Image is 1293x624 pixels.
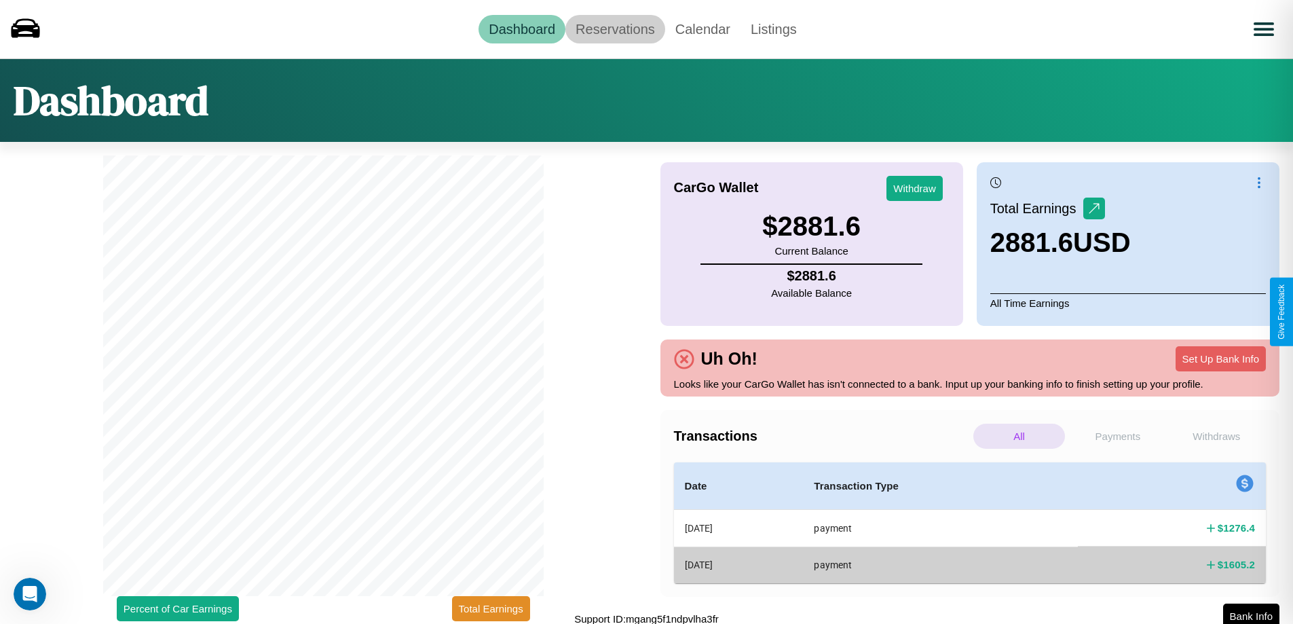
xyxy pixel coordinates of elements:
[674,375,1267,393] p: Looks like your CarGo Wallet has isn't connected to a bank. Input up your banking info to finish ...
[771,284,852,302] p: Available Balance
[814,478,1067,494] h4: Transaction Type
[973,424,1065,449] p: All
[452,596,530,621] button: Total Earnings
[762,242,861,260] p: Current Balance
[990,293,1266,312] p: All Time Earnings
[990,227,1131,258] h3: 2881.6 USD
[685,478,793,494] h4: Date
[1218,521,1255,535] h4: $ 1276.4
[674,428,970,444] h4: Transactions
[565,15,665,43] a: Reservations
[117,596,239,621] button: Percent of Car Earnings
[479,15,565,43] a: Dashboard
[665,15,741,43] a: Calendar
[674,547,804,583] th: [DATE]
[990,196,1083,221] p: Total Earnings
[14,578,46,610] iframe: Intercom live chat
[1176,346,1266,371] button: Set Up Bank Info
[1245,10,1283,48] button: Open menu
[674,510,804,547] th: [DATE]
[886,176,943,201] button: Withdraw
[771,268,852,284] h4: $ 2881.6
[674,462,1267,583] table: simple table
[1218,557,1255,572] h4: $ 1605.2
[1277,285,1286,339] div: Give Feedback
[803,510,1078,547] th: payment
[694,349,764,369] h4: Uh Oh!
[14,73,208,128] h1: Dashboard
[1072,424,1163,449] p: Payments
[1171,424,1262,449] p: Withdraws
[741,15,807,43] a: Listings
[803,547,1078,583] th: payment
[762,211,861,242] h3: $ 2881.6
[674,180,759,196] h4: CarGo Wallet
